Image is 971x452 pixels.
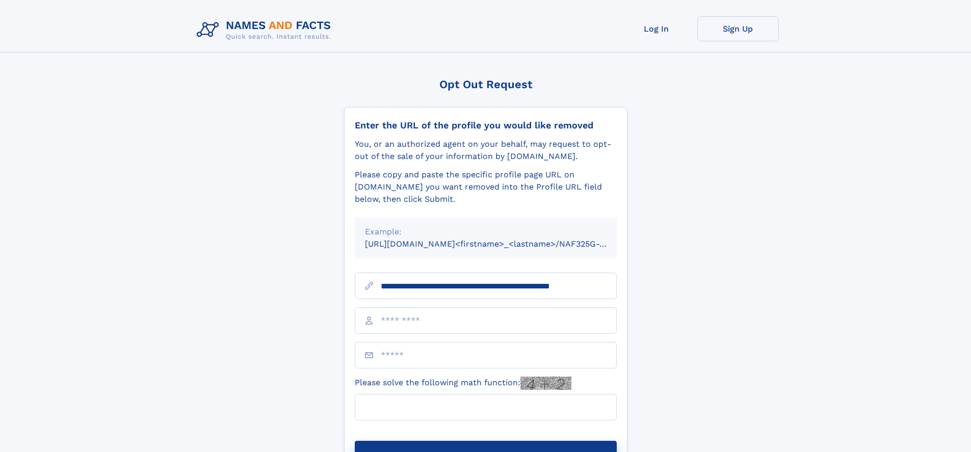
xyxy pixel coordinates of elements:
img: Logo Names and Facts [193,16,339,44]
a: Sign Up [697,16,779,41]
div: Please copy and paste the specific profile page URL on [DOMAIN_NAME] you want removed into the Pr... [355,169,617,205]
a: Log In [616,16,697,41]
div: Enter the URL of the profile you would like removed [355,120,617,131]
label: Please solve the following math function: [355,377,571,390]
div: Example: [365,226,607,238]
div: Opt Out Request [344,78,627,91]
div: You, or an authorized agent on your behalf, may request to opt-out of the sale of your informatio... [355,138,617,163]
small: [URL][DOMAIN_NAME]<firstname>_<lastname>/NAF325G-xxxxxxxx [365,239,636,249]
